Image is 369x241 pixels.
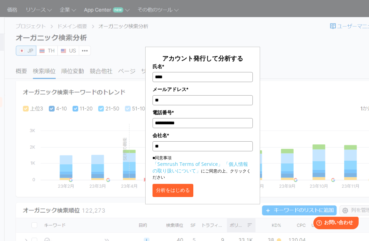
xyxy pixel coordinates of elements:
[153,161,248,174] a: 「個人情報の取り扱いについて」
[153,184,193,197] button: 分析をはじめる
[153,161,223,167] a: 「Semrush Terms of Service」
[153,109,253,116] label: 電話番号*
[153,86,253,93] label: メールアドレス*
[162,54,243,62] span: アカウント発行して分析する
[153,155,253,180] p: ■同意事項 にご同意の上、クリックください
[307,214,361,233] iframe: Help widget launcher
